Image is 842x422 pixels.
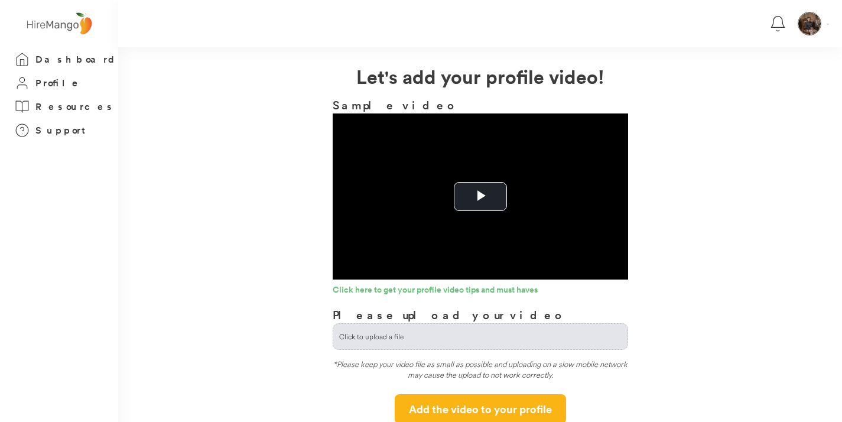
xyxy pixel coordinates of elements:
[23,10,95,38] img: logo%20-%20hiremango%20gray.png
[827,24,829,25] img: Vector
[798,12,821,35] img: WhatsApp%20Image%202025-10-08%20at%2023.55.48.jpeg.png
[35,123,91,138] h3: Support
[333,96,628,113] h3: Sample video
[333,285,628,297] a: Click here to get your profile video tips and must haves
[118,62,842,90] h2: Let's add your profile video!
[35,52,118,67] h3: Dashboard
[333,306,566,323] h3: Please upload your video
[35,76,82,90] h3: Profile
[333,359,628,385] div: *Please keep your video file as small as possible and uploading on a slow mobile network may caus...
[333,113,628,280] div: Video Player
[35,99,115,114] h3: Resources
